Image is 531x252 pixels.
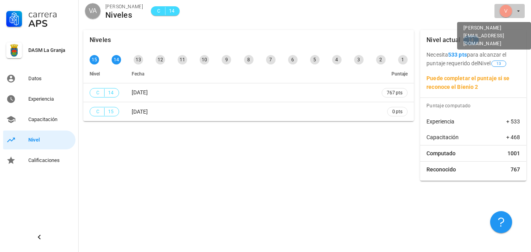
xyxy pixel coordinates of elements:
[468,35,474,45] span: 14
[105,3,143,11] div: [PERSON_NAME]
[376,55,386,64] div: 2
[398,55,408,64] div: 1
[132,71,144,77] span: Fecha
[108,108,114,116] span: 15
[90,71,100,77] span: Nivel
[426,166,456,173] span: Reconocido
[200,55,209,64] div: 10
[332,55,342,64] div: 4
[105,11,143,19] div: Niveles
[28,9,72,19] div: Carrera
[178,55,187,64] div: 11
[507,149,520,157] span: 1001
[426,133,459,141] span: Capacitación
[244,55,254,64] div: 8
[354,55,364,64] div: 3
[90,30,111,50] div: Niveles
[426,149,456,157] span: Computado
[3,151,75,170] a: Calificaciones
[125,64,375,83] th: Fecha
[222,55,231,64] div: 9
[28,96,72,102] div: Experiencia
[506,118,520,125] span: + 533
[500,5,512,17] div: avatar
[28,157,72,164] div: Calificaciones
[3,131,75,149] a: Nivel
[426,118,454,125] span: Experiencia
[156,7,162,15] span: C
[28,75,72,82] div: Datos
[169,7,175,15] span: 14
[511,166,520,173] span: 767
[89,3,97,19] span: VA
[426,50,520,68] p: Necesita para alcanzar el puntaje requerido del
[506,133,520,141] span: + 468
[132,89,148,96] span: [DATE]
[496,61,501,66] span: 13
[28,19,72,28] div: APS
[426,75,509,90] b: Puede completar el puntaje si se reconoce el Bienio 2
[134,55,143,64] div: 13
[387,89,402,97] span: 767 pts
[423,98,526,114] div: Puntaje computado
[85,3,101,19] div: avatar
[83,64,125,83] th: Nivel
[90,55,99,64] div: 15
[28,137,72,143] div: Nivel
[478,60,507,66] span: Nivel
[156,55,165,64] div: 12
[288,55,298,64] div: 6
[95,89,101,97] span: C
[391,71,408,77] span: Puntaje
[3,90,75,109] a: Experiencia
[132,109,148,115] span: [DATE]
[426,30,460,50] div: Nivel actual
[95,108,101,116] span: C
[266,55,276,64] div: 7
[28,47,72,53] div: DASM La Granja
[3,69,75,88] a: Datos
[392,108,402,116] span: 0 pts
[375,64,414,83] th: Puntaje
[310,55,320,64] div: 5
[112,55,121,64] div: 14
[448,52,467,58] b: 533 pts
[108,89,114,97] span: 14
[3,110,75,129] a: Capacitación
[28,116,72,123] div: Capacitación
